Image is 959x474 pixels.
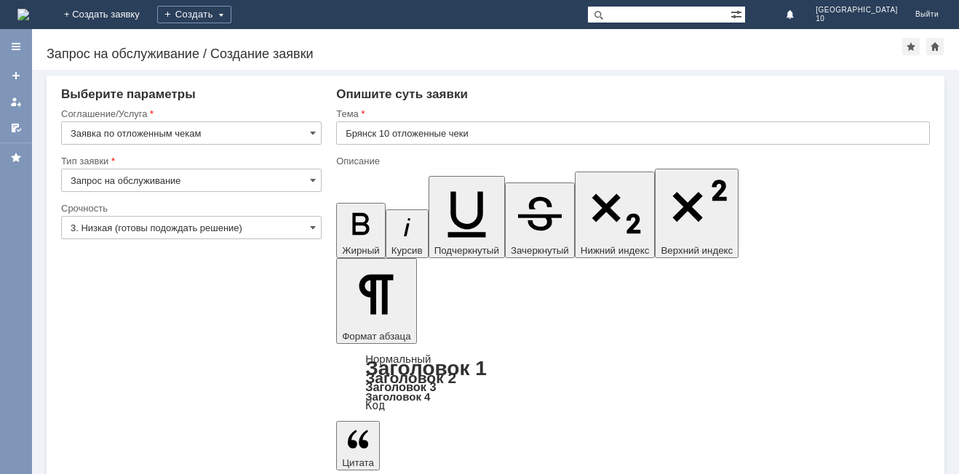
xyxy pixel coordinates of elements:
[157,6,231,23] div: Создать
[4,90,28,113] a: Мои заявки
[434,245,499,256] span: Подчеркнутый
[61,156,319,166] div: Тип заявки
[365,399,385,412] a: Код
[342,331,410,342] span: Формат абзаца
[816,15,898,23] span: 10
[61,87,196,101] span: Выберите параметры
[731,7,745,20] span: Расширенный поиск
[336,109,927,118] div: Тема
[661,245,733,256] span: Верхний индекс
[17,9,29,20] a: Перейти на домашнюю страницу
[365,369,456,386] a: Заголовок 2
[816,6,898,15] span: [GEOGRAPHIC_DATA]
[336,354,930,411] div: Формат абзаца
[365,353,431,365] a: Нормальный
[336,421,380,470] button: Цитата
[391,245,423,256] span: Курсив
[4,64,28,87] a: Создать заявку
[581,245,650,256] span: Нижний индекс
[429,176,505,258] button: Подчеркнутый
[386,209,429,258] button: Курсив
[902,38,920,55] div: Добавить в избранное
[61,109,319,118] div: Соглашение/Услуга
[61,204,319,213] div: Срочность
[47,47,902,61] div: Запрос на обслуживание / Создание заявки
[336,258,416,344] button: Формат абзаца
[342,457,374,468] span: Цитата
[926,38,944,55] div: Сделать домашней страницей
[342,245,380,256] span: Жирный
[511,245,569,256] span: Зачеркнутый
[17,9,29,20] img: logo
[365,390,430,403] a: Заголовок 4
[6,6,212,17] div: Ц
[336,203,386,258] button: Жирный
[336,156,927,166] div: Описание
[4,116,28,140] a: Мои согласования
[365,357,487,379] a: Заголовок 1
[365,380,436,393] a: Заголовок 3
[575,172,656,258] button: Нижний индекс
[336,87,468,101] span: Опишите суть заявки
[505,182,575,258] button: Зачеркнутый
[655,169,739,258] button: Верхний индекс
